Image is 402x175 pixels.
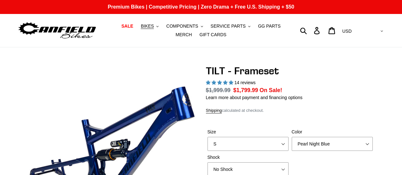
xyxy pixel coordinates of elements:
button: COMPONENTS [163,22,206,30]
label: Color [292,129,373,135]
a: GIFT CARDS [196,30,230,39]
span: On Sale! [260,86,282,94]
button: SERVICE PARTS [208,22,254,30]
img: Canfield Bikes [17,21,97,41]
span: GIFT CARDS [200,32,227,37]
h1: TILT - Frameset [206,65,374,77]
a: MERCH [173,30,195,39]
span: BIKES [141,24,154,29]
a: Learn more about payment and financing options [206,95,303,100]
span: 14 reviews [234,80,256,85]
span: COMPONENTS [166,24,198,29]
a: SALE [118,22,136,30]
a: Shipping [206,108,222,113]
span: GG PARTS [258,24,281,29]
span: SALE [121,24,133,29]
label: Shock [208,154,289,161]
div: calculated at checkout. [206,107,374,114]
span: SERVICE PARTS [211,24,246,29]
span: 5.00 stars [206,80,235,85]
s: $1,999.99 [206,87,231,93]
label: Size [208,129,289,135]
span: $1,799.99 [233,87,258,93]
span: MERCH [176,32,192,37]
button: BIKES [138,22,162,30]
a: GG PARTS [255,22,284,30]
